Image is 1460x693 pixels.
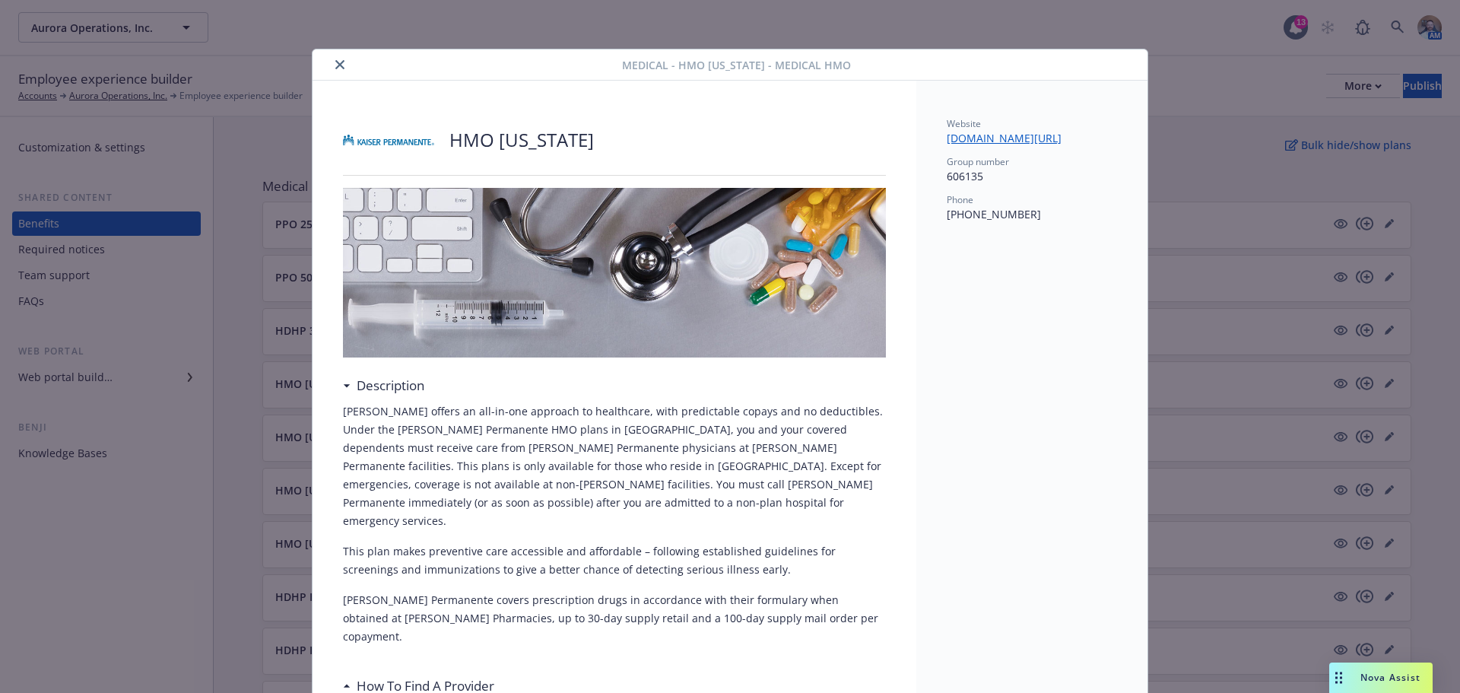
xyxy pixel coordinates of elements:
[343,117,434,163] img: Kaiser Permanente Insurance Company
[343,591,886,646] p: [PERSON_NAME] Permanente covers prescription drugs in accordance with their formulary when obtain...
[343,188,886,358] img: banner
[357,376,424,396] h3: Description
[947,168,1117,184] p: 606135
[343,542,886,579] p: This plan makes preventive care accessible and affordable – following established guidelines for ...
[947,193,973,206] span: Phone
[947,155,1009,168] span: Group number
[449,127,594,153] p: HMO [US_STATE]
[622,57,851,73] span: Medical - HMO [US_STATE] - Medical HMO
[331,56,349,74] button: close
[947,131,1074,145] a: [DOMAIN_NAME][URL]
[343,376,424,396] div: Description
[947,206,1117,222] p: [PHONE_NUMBER]
[1329,663,1433,693] button: Nova Assist
[1329,663,1348,693] div: Drag to move
[343,402,886,530] p: [PERSON_NAME] offers an all-in-one approach to healthcare, with predictable copays and no deducti...
[947,117,981,130] span: Website
[1360,671,1420,684] span: Nova Assist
